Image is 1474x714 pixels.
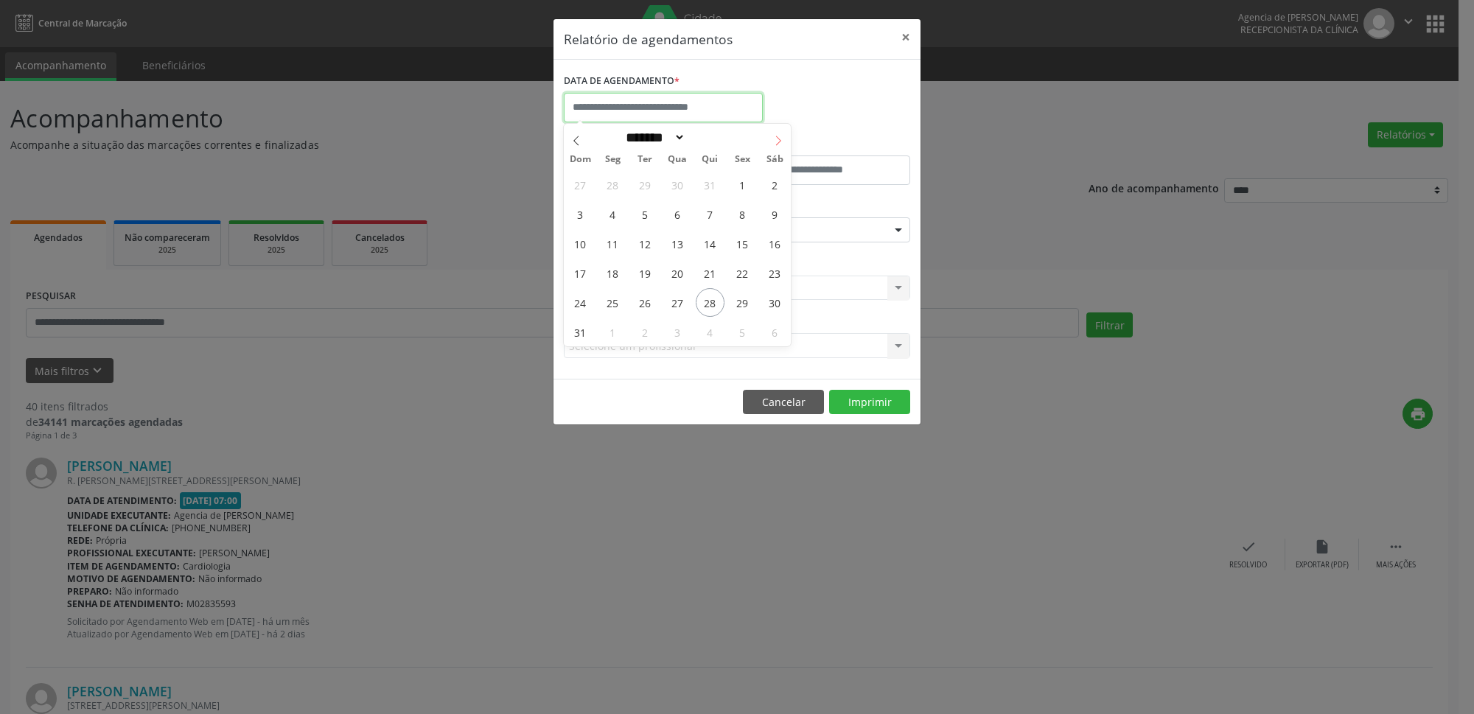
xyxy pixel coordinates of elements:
span: Agosto 29, 2025 [728,288,757,317]
button: Imprimir [829,390,910,415]
span: Julho 30, 2025 [663,170,692,199]
span: Dom [564,155,596,164]
span: Setembro 1, 2025 [598,318,627,346]
span: Agosto 15, 2025 [728,229,757,258]
span: Agosto 16, 2025 [761,229,789,258]
span: Sáb [758,155,791,164]
span: Sex [726,155,758,164]
button: Close [891,19,921,55]
input: Year [685,130,734,145]
span: Seg [596,155,629,164]
span: Agosto 9, 2025 [761,200,789,228]
span: Agosto 19, 2025 [631,259,660,287]
h5: Relatório de agendamentos [564,29,733,49]
span: Agosto 18, 2025 [598,259,627,287]
span: Setembro 2, 2025 [631,318,660,346]
span: Agosto 25, 2025 [598,288,627,317]
span: Setembro 6, 2025 [761,318,789,346]
span: Agosto 30, 2025 [761,288,789,317]
span: Qua [661,155,694,164]
span: Agosto 22, 2025 [728,259,757,287]
span: Agosto 20, 2025 [663,259,692,287]
span: Agosto 11, 2025 [598,229,627,258]
button: Cancelar [743,390,824,415]
span: Qui [694,155,726,164]
span: Agosto 2, 2025 [761,170,789,199]
span: Julho 27, 2025 [566,170,595,199]
span: Agosto 26, 2025 [631,288,660,317]
span: Agosto 24, 2025 [566,288,595,317]
span: Agosto 23, 2025 [761,259,789,287]
span: Agosto 8, 2025 [728,200,757,228]
span: Agosto 1, 2025 [728,170,757,199]
span: Agosto 14, 2025 [696,229,724,258]
span: Agosto 12, 2025 [631,229,660,258]
span: Agosto 7, 2025 [696,200,724,228]
select: Month [621,130,685,145]
span: Agosto 31, 2025 [566,318,595,346]
span: Setembro 5, 2025 [728,318,757,346]
span: Agosto 21, 2025 [696,259,724,287]
span: Agosto 28, 2025 [696,288,724,317]
span: Agosto 10, 2025 [566,229,595,258]
span: Agosto 6, 2025 [663,200,692,228]
span: Ter [629,155,661,164]
span: Julho 31, 2025 [696,170,724,199]
span: Agosto 3, 2025 [566,200,595,228]
span: Setembro 3, 2025 [663,318,692,346]
span: Agosto 4, 2025 [598,200,627,228]
label: ATÉ [741,133,910,155]
span: Agosto 13, 2025 [663,229,692,258]
span: Agosto 5, 2025 [631,200,660,228]
span: Agosto 17, 2025 [566,259,595,287]
label: DATA DE AGENDAMENTO [564,70,680,93]
span: Julho 28, 2025 [598,170,627,199]
span: Agosto 27, 2025 [663,288,692,317]
span: Julho 29, 2025 [631,170,660,199]
span: Setembro 4, 2025 [696,318,724,346]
